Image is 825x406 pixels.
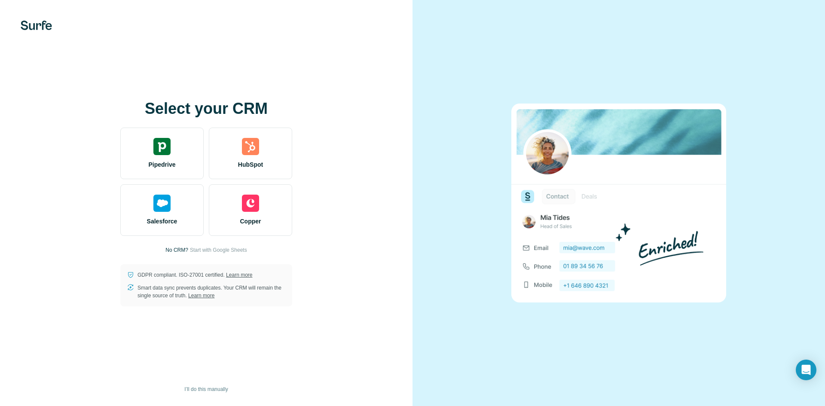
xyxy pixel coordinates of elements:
[178,383,234,396] button: I’ll do this manually
[148,160,175,169] span: Pipedrive
[188,293,214,299] a: Learn more
[153,195,171,212] img: salesforce's logo
[165,246,188,254] p: No CRM?
[184,385,228,393] span: I’ll do this manually
[120,100,292,117] h1: Select your CRM
[137,284,285,299] p: Smart data sync prevents duplicates. Your CRM will remain the single source of truth.
[242,138,259,155] img: hubspot's logo
[796,360,816,380] div: Open Intercom Messenger
[240,217,261,226] span: Copper
[21,21,52,30] img: Surfe's logo
[153,138,171,155] img: pipedrive's logo
[238,160,263,169] span: HubSpot
[226,272,252,278] a: Learn more
[137,271,252,279] p: GDPR compliant. ISO-27001 certified.
[242,195,259,212] img: copper's logo
[147,217,177,226] span: Salesforce
[511,104,726,302] img: none image
[190,246,247,254] button: Start with Google Sheets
